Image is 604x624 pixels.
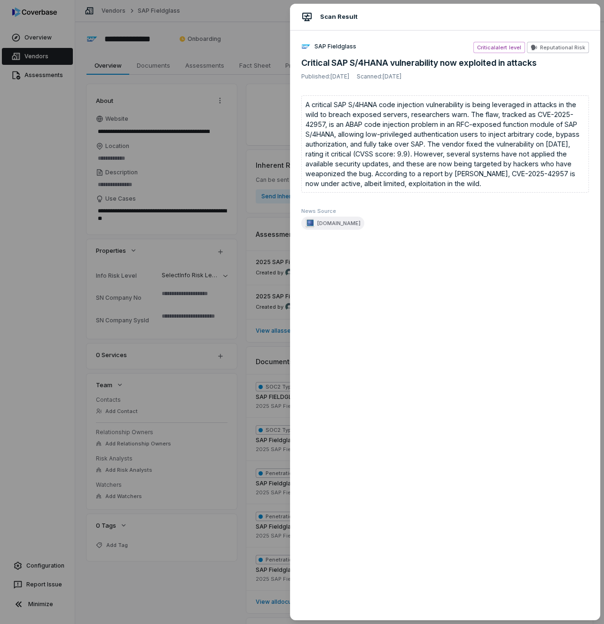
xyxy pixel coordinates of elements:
span: SAP Fieldglass [314,43,356,50]
span: Reputational Risk [540,44,585,51]
a: [DOMAIN_NAME] [317,219,361,227]
a: https://sap.com/assetdetail/2023/06/00ce309d-c17e-0010-bca6-c68f7e60039b.html/SAP Fieldglass [301,42,356,53]
span: Scanned: [DATE] [357,73,401,80]
span: Scan Result [320,12,358,22]
span: Critical alert level [477,44,521,51]
span: Critical SAP S/4HANA vulnerability now exploited in attacks [301,57,589,69]
span: News Source [301,208,589,215]
img: faviconV2 [305,218,314,228]
div: A critical SAP S/4HANA code injection vulnerability is being leveraged in attacks in the wild to ... [301,95,589,193]
span: Published: [DATE] [301,73,349,80]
